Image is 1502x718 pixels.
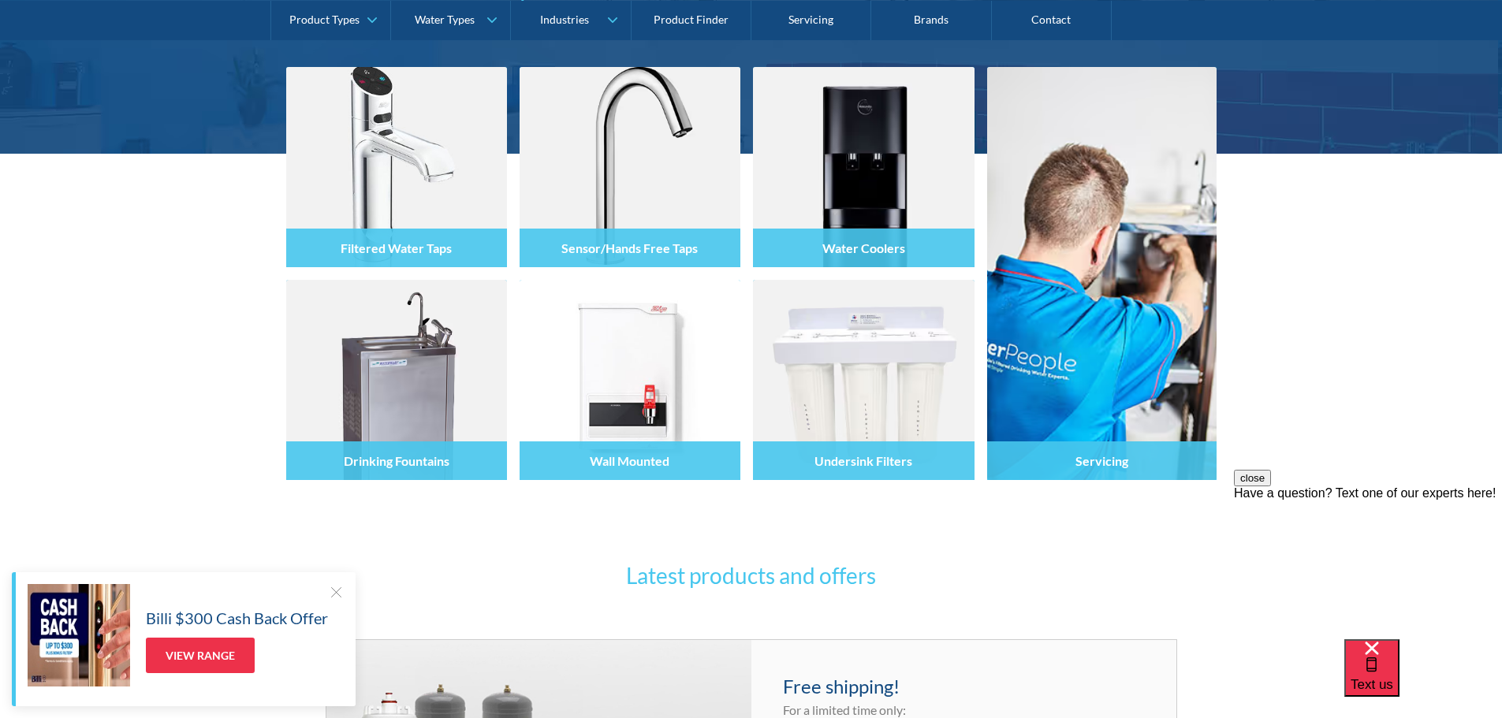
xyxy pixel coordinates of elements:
[814,453,912,468] h4: Undersink Filters
[1075,453,1128,468] h4: Servicing
[444,559,1059,592] h3: Latest products and offers
[520,280,740,480] img: Wall Mounted
[540,13,589,26] div: Industries
[28,584,130,686] img: Billi $300 Cash Back Offer
[1234,470,1502,659] iframe: podium webchat widget prompt
[753,67,974,267] img: Water Coolers
[289,13,360,26] div: Product Types
[1344,639,1502,718] iframe: podium webchat widget bubble
[822,240,905,255] h4: Water Coolers
[561,240,698,255] h4: Sensor/Hands Free Taps
[344,453,449,468] h4: Drinking Fountains
[146,606,328,630] h5: Billi $300 Cash Back Offer
[783,672,1145,701] h4: Free shipping!
[286,280,507,480] img: Drinking Fountains
[146,638,255,673] a: View Range
[987,67,1217,480] a: Servicing
[520,67,740,267] img: Sensor/Hands Free Taps
[286,67,507,267] img: Filtered Water Taps
[590,453,669,468] h4: Wall Mounted
[415,13,475,26] div: Water Types
[753,280,974,480] img: Undersink Filters
[341,240,452,255] h4: Filtered Water Taps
